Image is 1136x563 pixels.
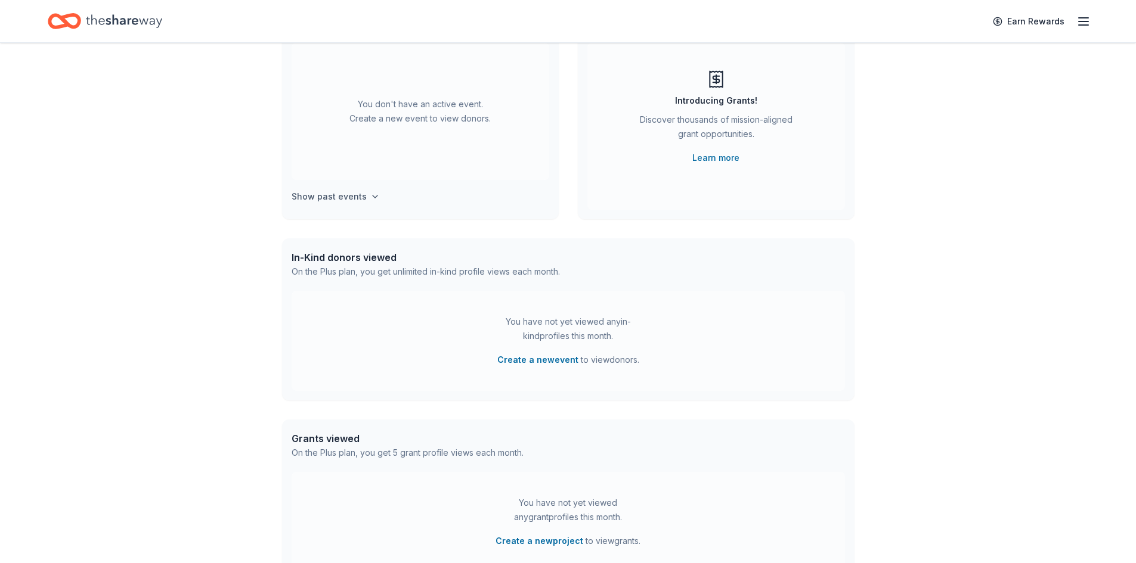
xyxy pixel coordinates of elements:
[496,534,640,548] span: to view grants .
[292,250,560,265] div: In-Kind donors viewed
[292,189,380,204] button: Show past events
[496,534,583,548] button: Create a newproject
[675,94,757,108] div: Introducing Grants!
[986,11,1072,32] a: Earn Rewards
[692,151,739,165] a: Learn more
[497,353,639,367] span: to view donors .
[292,189,367,204] h4: Show past events
[48,7,162,35] a: Home
[292,431,524,446] div: Grants viewed
[635,113,797,146] div: Discover thousands of mission-aligned grant opportunities.
[292,265,560,279] div: On the Plus plan, you get unlimited in-kind profile views each month.
[292,446,524,460] div: On the Plus plan, you get 5 grant profile views each month.
[497,353,578,367] button: Create a newevent
[494,496,643,524] div: You have not yet viewed any grant profiles this month.
[494,315,643,343] div: You have not yet viewed any in-kind profiles this month.
[292,43,549,180] div: You don't have an active event. Create a new event to view donors.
